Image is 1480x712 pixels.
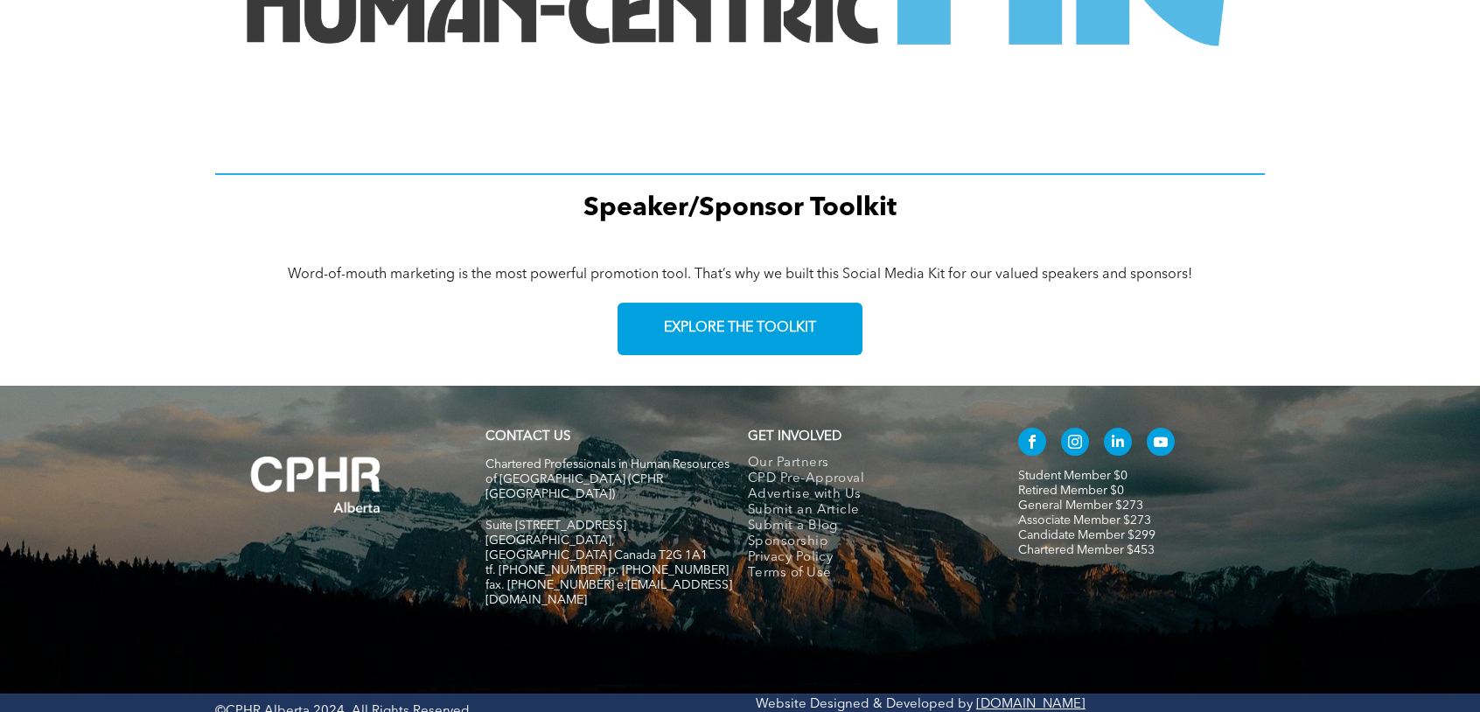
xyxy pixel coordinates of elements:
span: Suite [STREET_ADDRESS] [485,520,626,532]
a: EXPLORE THE TOOLKIT [618,303,862,355]
span: Word-of-mouth marketing is the most powerful promotion tool. That’s why we built this Social Medi... [288,268,1192,282]
a: Submit a Blog [748,519,981,534]
a: Website Designed & Developed by [756,698,973,711]
a: instagram [1061,428,1089,460]
a: Our Partners [748,456,981,471]
a: Terms of Use [748,566,981,582]
a: Student Member $0 [1018,470,1127,482]
a: Sponsorship [748,534,981,550]
span: fax. [PHONE_NUMBER] e:[EMAIL_ADDRESS][DOMAIN_NAME] [485,579,732,606]
span: tf. [PHONE_NUMBER] p. [PHONE_NUMBER] [485,564,729,576]
a: Retired Member $0 [1018,485,1124,497]
span: [GEOGRAPHIC_DATA], [GEOGRAPHIC_DATA] Canada T2G 1A1 [485,534,708,562]
a: Submit an Article [748,503,981,519]
span: GET INVOLVED [748,430,841,443]
span: Speaker/Sponsor Toolkit [583,195,897,221]
a: Privacy Policy [748,550,981,566]
a: CONTACT US [485,430,570,443]
span: Chartered Professionals in Human Resources of [GEOGRAPHIC_DATA] (CPHR [GEOGRAPHIC_DATA]) [485,458,730,500]
a: Chartered Member $453 [1018,544,1155,556]
a: Candidate Member $299 [1018,529,1155,541]
span: EXPLORE THE TOOLKIT [664,320,816,337]
a: General Member $273 [1018,499,1143,512]
a: Advertise with Us [748,487,981,503]
a: linkedin [1104,428,1132,460]
a: facebook [1018,428,1046,460]
a: youtube [1147,428,1175,460]
a: CPD Pre-Approval [748,471,981,487]
a: Associate Member $273 [1018,514,1151,527]
a: [DOMAIN_NAME] [976,698,1086,711]
img: A white background with a few lines on it [215,421,416,548]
